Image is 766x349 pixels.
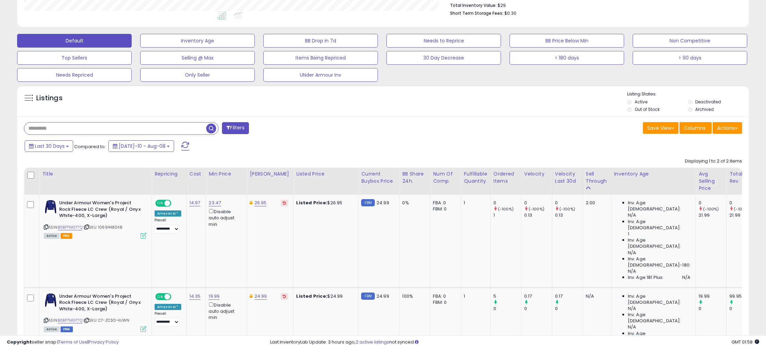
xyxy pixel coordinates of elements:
[140,34,255,48] button: Inventory Age
[559,206,575,212] small: (-100%)
[628,312,690,324] span: Inv. Age [DEMOGRAPHIC_DATA]:
[627,91,749,98] p: Listing States:
[263,34,378,48] button: BB Drop in 7d
[58,224,82,230] a: B0BP7MG77Q
[189,170,203,178] div: Cost
[17,34,132,48] button: Default
[296,293,353,299] div: $24.99
[254,199,267,206] a: 26.95
[250,170,290,178] div: [PERSON_NAME]
[155,311,181,327] div: Preset:
[493,293,521,299] div: 5
[263,51,378,65] button: Items Being Repriced
[42,170,149,178] div: Title
[586,200,606,206] div: 2.00
[263,68,378,82] button: UNder Armour Inv
[119,143,166,150] span: [DATE]-10 - Aug-08
[628,219,690,231] span: Inv. Age [DEMOGRAPHIC_DATA]:
[729,306,757,312] div: 0
[555,170,580,185] div: Velocity Last 30d
[699,306,726,312] div: 0
[493,212,521,218] div: 1
[25,140,73,152] button: Last 30 Days
[510,51,624,65] button: > 180 days
[61,233,72,239] span: FBA
[734,206,750,212] small: (-100%)
[44,200,57,214] img: 31fZOjgyjDL._SL40_.jpg
[633,34,747,48] button: Non Competitive
[433,170,458,185] div: Num of Comp.
[555,200,583,206] div: 0
[189,199,200,206] a: 14.97
[170,201,181,206] span: OFF
[529,206,544,212] small: (-100%)
[524,212,552,218] div: 0.13
[643,122,678,134] button: Save View
[731,339,759,345] span: 2025-09-8 01:58 GMT
[377,293,389,299] span: 24.99
[464,293,485,299] div: 1
[36,93,63,103] h5: Listings
[222,122,249,134] button: Filters
[699,293,726,299] div: 19.99
[493,170,518,185] div: Ordered Items
[684,125,705,131] span: Columns
[361,170,396,185] div: Current Buybox Price
[504,10,516,16] span: $0.30
[433,293,455,299] div: FBA: 0
[35,143,65,150] span: Last 30 Days
[356,339,389,345] a: 2 active listings
[586,293,606,299] div: N/A
[498,206,514,212] small: (-100%)
[402,200,425,206] div: 0%
[524,293,552,299] div: 0.17
[679,122,712,134] button: Columns
[44,293,57,307] img: 31fZOjgyjDL._SL40_.jpg
[209,208,241,228] div: Disable auto adjust min
[450,1,737,9] li: $29
[17,51,132,65] button: Top Sellers
[74,143,106,150] span: Compared to:
[155,210,181,217] div: Amazon AI *
[493,306,521,312] div: 0
[586,170,608,185] div: Sell Through
[464,200,485,206] div: 1
[729,170,754,185] div: Total Rev.
[628,324,636,330] span: N/A
[628,268,636,274] span: N/A
[628,306,636,312] span: N/A
[156,294,164,299] span: ON
[682,274,690,281] span: N/A
[44,326,60,332] span: All listings currently available for purchase on Amazon
[386,51,501,65] button: 30 Day Decrease
[58,339,88,345] a: Terms of Use
[699,212,726,218] div: 21.99
[170,294,181,299] span: OFF
[524,306,552,312] div: 0
[209,293,220,300] a: 19.99
[635,99,647,105] label: Active
[140,51,255,65] button: Selling @ Max
[44,200,146,238] div: ASIN:
[555,306,583,312] div: 0
[713,122,742,134] button: Actions
[555,293,583,299] div: 0.17
[361,199,374,206] small: FBM
[83,224,122,230] span: | SKU: 1069448048
[614,170,693,178] div: Inventory Age
[140,68,255,82] button: Only Seller
[699,200,726,206] div: 0
[59,200,142,221] b: Under Armour Women's Project Rock Fleece LC Crew (Royal / Onyx White-400, X-Large)
[296,170,355,178] div: Listed Price
[209,170,244,178] div: Min Price
[464,170,487,185] div: Fulfillable Quantity
[699,170,724,192] div: Avg Selling Price
[58,318,82,323] a: B0BP7MG77Q
[729,200,757,206] div: 0
[361,293,374,300] small: FBM
[83,318,129,323] span: | SKU: C7-ZCSO-4UWN
[450,10,503,16] b: Short Term Storage Fees:
[524,200,552,206] div: 0
[189,293,201,300] a: 14.35
[628,237,690,249] span: Inv. Age [DEMOGRAPHIC_DATA]:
